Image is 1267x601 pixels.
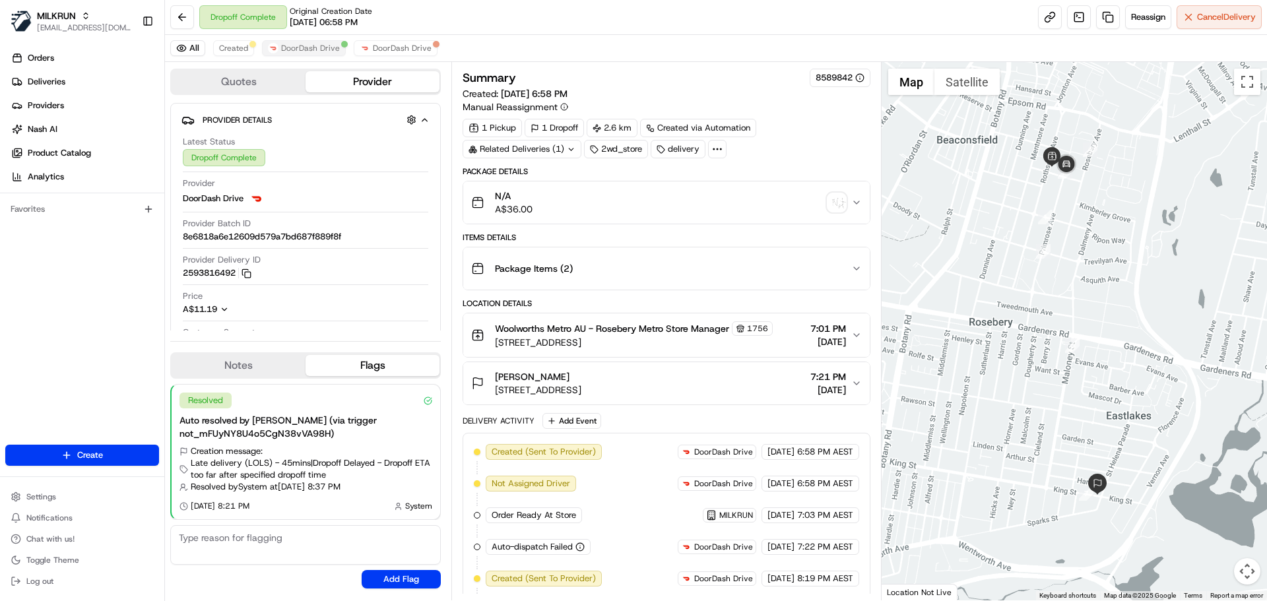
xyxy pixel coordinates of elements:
span: DoorDash Drive [694,478,753,489]
span: Settings [26,491,56,502]
button: N/AA$36.00signature_proof_of_delivery image [463,181,869,224]
div: Location Details [463,298,870,309]
div: Location Not Live [882,584,958,600]
a: Analytics [5,166,164,187]
div: 1 Dropoff [525,119,584,137]
div: delivery [651,140,705,158]
div: Auto resolved by [PERSON_NAME] (via trigger not_mFUyNY8U4o5CgN38vVA98H) [179,414,432,440]
button: MILKRUNMILKRUN[EMAIL_ADDRESS][DOMAIN_NAME] [5,5,137,37]
span: at [DATE] 8:37 PM [270,481,341,493]
button: Quotes [172,71,306,92]
span: Map data ©2025 Google [1104,592,1176,599]
span: [DATE] [767,509,795,521]
span: [DATE] 06:58 PM [290,16,358,28]
button: Provider [306,71,439,92]
span: Created (Sent To Provider) [492,573,596,585]
span: N/A [495,189,533,203]
img: doordash_logo_v2.png [249,191,265,206]
span: Created (Sent To Provider) [492,446,596,458]
button: Keyboard shortcuts [1039,591,1096,600]
img: doordash_logo_v2.png [681,542,692,552]
span: [STREET_ADDRESS] [495,336,773,349]
button: Log out [5,572,159,590]
button: Package Items (2) [463,247,869,290]
span: [DATE] 8:21 PM [191,501,249,511]
span: Package Items ( 2 ) [495,262,573,275]
div: 1 [1038,210,1053,224]
div: Related Deliveries (1) [463,140,581,158]
span: 7:21 PM [810,370,846,383]
a: Providers [5,95,164,116]
span: Created: [463,87,568,100]
span: [DATE] [767,446,795,458]
span: Not Assigned Driver [492,478,570,490]
button: Add Event [542,413,601,429]
span: MILKRUN [719,510,753,521]
span: DoorDash Drive [373,43,432,53]
button: Woolworths Metro AU - Rosebery Metro Store Manager1756[STREET_ADDRESS]7:01 PM[DATE] [463,313,869,357]
span: Creation message: [191,445,263,457]
span: Auto-dispatch Failed [492,541,573,553]
img: Google [885,583,928,600]
button: signature_proof_of_delivery image [828,193,846,212]
span: Late delivery (LOLS) - 45mins | Dropoff Delayed - Dropoff ETA too far after specified dropoff time [191,457,432,481]
img: doordash_logo_v2.png [681,573,692,584]
div: 8589842 [816,72,864,84]
span: System [405,501,432,511]
span: 8:19 PM AEST [797,573,853,585]
span: 8e6818a6e12609d579a7bd687f889f8f [183,231,341,243]
button: 2593816492 [183,267,251,279]
a: Terms [1184,592,1202,599]
span: Provider Delivery ID [183,254,261,266]
span: Order Ready At Store [492,509,576,521]
span: Provider Details [203,115,272,125]
a: Created via Automation [640,119,756,137]
span: 6:58 PM AEST [797,446,853,458]
button: Manual Reassignment [463,100,568,113]
span: [DATE] [767,573,795,585]
div: 2wd_store [584,140,648,158]
div: 7 [1079,486,1093,501]
span: [DATE] [810,383,846,396]
span: [DATE] 6:58 PM [501,88,568,100]
span: Providers [28,100,64,111]
span: Chat with us! [26,534,75,544]
span: Woolworths Metro AU - Rosebery Metro Store Manager [495,322,729,335]
button: Show satellite imagery [934,69,1000,95]
button: DoorDash Drive [262,40,346,56]
button: Reassign [1125,5,1171,29]
button: Add Flag [362,570,441,588]
span: Deliveries [28,76,65,88]
span: Provider [183,177,215,189]
span: Log out [26,576,53,586]
div: 6 [1065,338,1080,353]
a: Report a map error [1210,592,1263,599]
span: Product Catalog [28,147,91,159]
span: [PERSON_NAME] [495,370,569,383]
button: Chat with us! [5,530,159,548]
span: Notifications [26,513,73,523]
span: Price [183,290,203,302]
button: Provider Details [181,109,430,131]
div: Package Details [463,166,870,177]
div: 2.6 km [587,119,637,137]
span: Manual Reassignment [463,100,558,113]
button: A$11.19 [183,303,299,315]
span: Reassign [1131,11,1165,23]
button: Notifications [5,509,159,527]
span: Resolved by System [191,481,267,493]
a: Product Catalog [5,142,164,164]
div: 4 [1083,142,1097,157]
span: DoorDash Drive [694,447,753,457]
span: A$36.00 [495,203,533,216]
button: CancelDelivery [1177,5,1262,29]
div: Favorites [5,199,159,220]
span: [DATE] [810,335,846,348]
button: All [170,40,205,56]
button: Notes [172,355,306,376]
span: Latest Status [183,136,235,148]
button: [EMAIL_ADDRESS][DOMAIN_NAME] [37,22,131,33]
img: doordash_logo_v2.png [681,447,692,457]
span: DoorDash Drive [694,542,753,552]
button: DoorDash Drive [354,40,438,56]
